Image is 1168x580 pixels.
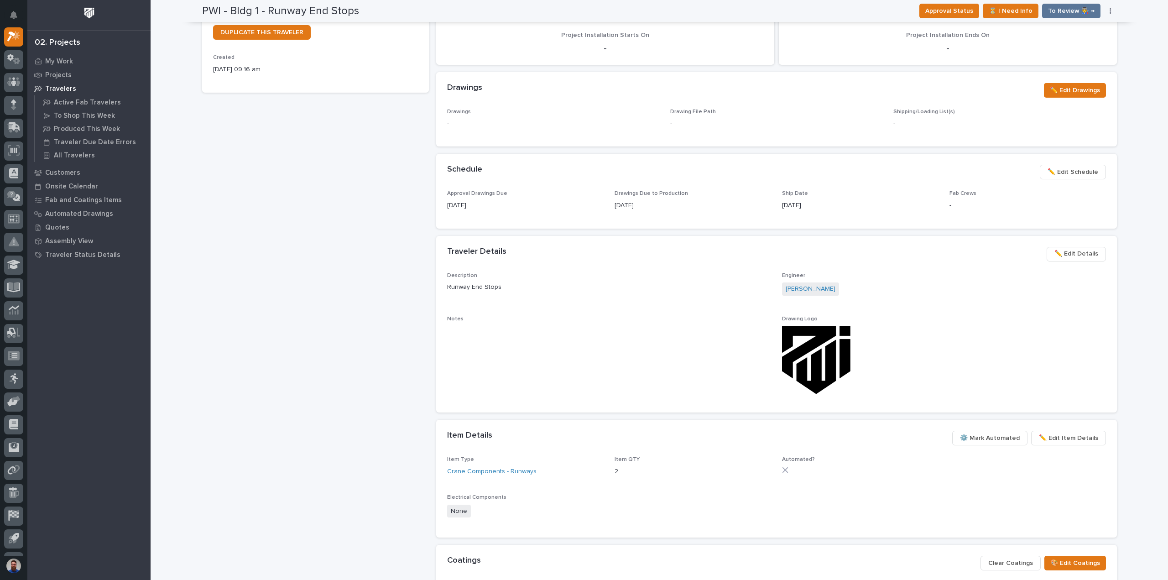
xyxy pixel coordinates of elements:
[1050,558,1100,569] span: 🎨 Edit Coatings
[27,234,151,248] a: Assembly View
[782,316,818,322] span: Drawing Logo
[447,109,471,115] span: Drawings
[213,55,235,60] span: Created
[4,556,23,575] button: users-avatar
[447,43,763,54] p: -
[615,201,771,210] p: [DATE]
[45,71,72,79] p: Projects
[447,505,471,518] span: None
[27,220,151,234] a: Quotes
[615,467,771,476] p: 2
[988,558,1033,569] span: Clear Coatings
[919,4,979,18] button: Approval Status
[1048,5,1095,16] span: To Review 👨‍🏭 →
[561,32,649,38] span: Project Installation Starts On
[1044,83,1106,98] button: ✏️ Edit Drawings
[27,193,151,207] a: Fab and Coatings Items
[786,284,835,294] a: [PERSON_NAME]
[45,57,73,66] p: My Work
[447,457,474,462] span: Item Type
[447,273,477,278] span: Description
[447,431,492,441] h2: Item Details
[213,25,311,40] a: DUPLICATE THIS TRAVELER
[45,210,113,218] p: Automated Drawings
[45,183,98,191] p: Onsite Calendar
[27,166,151,179] a: Customers
[213,65,418,74] p: [DATE] 09:16 am
[1044,556,1106,570] button: 🎨 Edit Coatings
[54,125,120,133] p: Produced This Week
[949,201,1106,210] p: -
[27,248,151,261] a: Traveler Status Details
[782,191,808,196] span: Ship Date
[670,119,672,129] p: -
[906,32,990,38] span: Project Installation Ends On
[615,191,688,196] span: Drawings Due to Production
[54,99,121,107] p: Active Fab Travelers
[447,201,604,210] p: [DATE]
[45,237,93,246] p: Assembly View
[893,109,955,115] span: Shipping/Loading List(s)
[202,5,359,18] h2: PWI - Bldg 1 - Runway End Stops
[35,149,151,162] a: All Travelers
[27,179,151,193] a: Onsite Calendar
[220,29,303,36] span: DUPLICATE THIS TRAVELER
[949,191,976,196] span: Fab Crews
[782,273,805,278] span: Engineer
[782,457,815,462] span: Automated?
[447,316,464,322] span: Notes
[45,251,120,259] p: Traveler Status Details
[45,169,80,177] p: Customers
[447,556,481,566] h2: Coatings
[35,136,151,148] a: Traveler Due Date Errors
[790,43,1106,54] p: -
[615,457,640,462] span: Item QTY
[447,495,506,500] span: Electrical Components
[27,68,151,82] a: Projects
[35,96,151,109] a: Active Fab Travelers
[1040,165,1106,179] button: ✏️ Edit Schedule
[447,282,771,292] p: Runway End Stops
[1039,433,1098,444] span: ✏️ Edit Item Details
[54,152,95,160] p: All Travelers
[45,196,122,204] p: Fab and Coatings Items
[980,556,1041,570] button: Clear Coatings
[54,138,136,146] p: Traveler Due Date Errors
[952,431,1027,445] button: ⚙️ Mark Automated
[447,332,771,342] p: -
[35,109,151,122] a: To Shop This Week
[925,5,973,16] span: Approval Status
[1048,167,1098,178] span: ✏️ Edit Schedule
[35,38,80,48] div: 02. Projects
[27,207,151,220] a: Automated Drawings
[983,4,1038,18] button: ⏳ I Need Info
[447,247,506,257] h2: Traveler Details
[4,5,23,25] button: Notifications
[11,11,23,26] div: Notifications
[54,112,115,120] p: To Shop This Week
[989,5,1032,16] span: ⏳ I Need Info
[27,82,151,95] a: Travelers
[1050,85,1100,96] span: ✏️ Edit Drawings
[45,85,76,93] p: Travelers
[27,54,151,68] a: My Work
[81,5,98,21] img: Workspace Logo
[782,201,939,210] p: [DATE]
[45,224,69,232] p: Quotes
[447,83,482,93] h2: Drawings
[782,326,850,394] img: 5GwPHmktnSSg0o9BcIfU9gz6Z6o1tNPrCrx0tSBk4Uo
[447,165,482,175] h2: Schedule
[1047,247,1106,261] button: ✏️ Edit Details
[1031,431,1106,445] button: ✏️ Edit Item Details
[893,119,1105,129] p: -
[1054,248,1098,259] span: ✏️ Edit Details
[447,467,537,476] a: Crane Components - Runways
[447,119,659,129] p: -
[447,191,507,196] span: Approval Drawings Due
[670,109,716,115] span: Drawing File Path
[1042,4,1100,18] button: To Review 👨‍🏭 →
[35,122,151,135] a: Produced This Week
[960,433,1020,444] span: ⚙️ Mark Automated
